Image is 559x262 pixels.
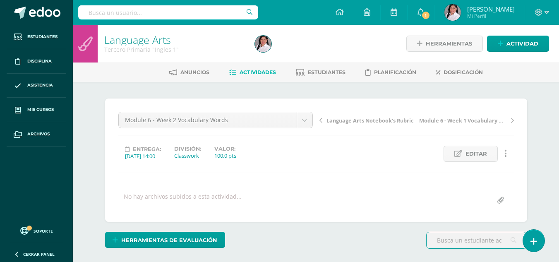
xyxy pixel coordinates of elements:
[255,36,271,52] img: 8913a5ad6e113651d596bf9bf807ce8d.png
[78,5,258,19] input: Busca un usuario...
[174,152,201,159] div: Classwork
[427,232,526,248] input: Busca un estudiante aquí...
[27,131,50,137] span: Archivos
[444,69,483,75] span: Dosificación
[467,5,515,13] span: [PERSON_NAME]
[7,49,66,74] a: Disciplina
[419,117,507,124] span: Module 6 - Week 1 Vocabulary Words
[125,152,161,160] div: [DATE] 14:00
[7,25,66,49] a: Estudiantes
[180,69,209,75] span: Anuncios
[7,74,66,98] a: Asistencia
[426,36,472,51] span: Herramientas
[23,251,55,257] span: Cerrar panel
[421,11,430,20] span: 1
[374,69,416,75] span: Planificación
[27,82,53,89] span: Asistencia
[27,106,54,113] span: Mis cursos
[214,146,236,152] label: Valor:
[124,192,242,209] div: No hay archivos subidos a esta actividad...
[104,34,245,46] h1: Language Arts
[104,46,245,53] div: Tercero Primaria 'Ingles 1'
[229,66,276,79] a: Actividades
[467,12,515,19] span: Mi Perfil
[487,36,549,52] a: Actividad
[319,116,417,124] a: Language Arts Notebook's Rubric
[365,66,416,79] a: Planificación
[105,232,225,248] a: Herramientas de evaluación
[7,98,66,122] a: Mis cursos
[10,225,63,236] a: Soporte
[169,66,209,79] a: Anuncios
[406,36,483,52] a: Herramientas
[34,228,53,234] span: Soporte
[214,152,236,159] div: 100.0 pts
[121,233,217,248] span: Herramientas de evaluación
[104,33,171,47] a: Language Arts
[436,66,483,79] a: Dosificación
[417,116,514,124] a: Module 6 - Week 1 Vocabulary Words
[506,36,538,51] span: Actividad
[240,69,276,75] span: Actividades
[133,146,161,152] span: Entrega:
[308,69,345,75] span: Estudiantes
[326,117,414,124] span: Language Arts Notebook's Rubric
[27,58,52,65] span: Disciplina
[296,66,345,79] a: Estudiantes
[174,146,201,152] label: División:
[27,34,58,40] span: Estudiantes
[125,112,290,128] span: Module 6 - Week 2 Vocabulary Words
[465,146,487,161] span: Editar
[7,122,66,147] a: Archivos
[444,4,461,21] img: 8913a5ad6e113651d596bf9bf807ce8d.png
[119,112,312,128] a: Module 6 - Week 2 Vocabulary Words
